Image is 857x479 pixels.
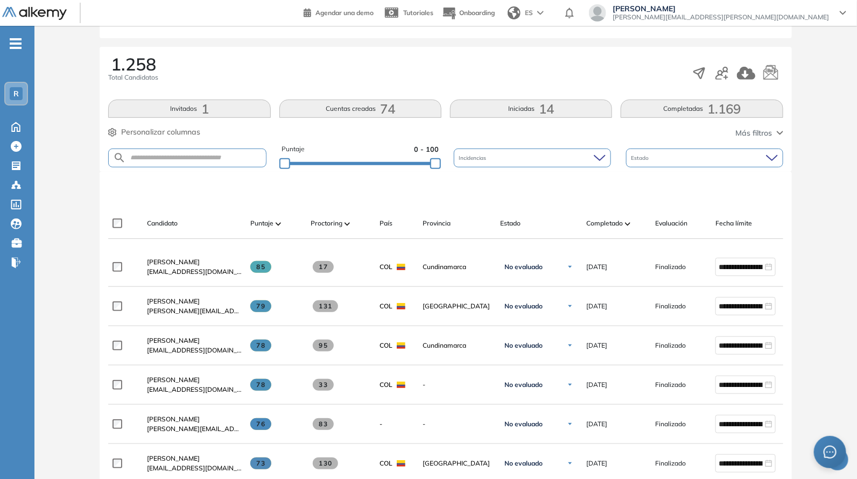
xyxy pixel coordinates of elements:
span: [PERSON_NAME] [147,297,200,305]
button: Personalizar columnas [108,126,200,138]
span: Finalizado [655,301,686,311]
span: [EMAIL_ADDRESS][DOMAIN_NAME] [147,346,242,355]
span: 130 [313,457,338,469]
a: [PERSON_NAME] [147,414,242,424]
a: [PERSON_NAME] [147,257,242,267]
span: Finalizado [655,380,686,390]
img: [missing "en.ARROW_ALT" translation] [345,222,350,226]
span: No evaluado [504,263,543,271]
i: - [10,43,22,45]
span: message [824,446,837,459]
span: País [380,219,392,228]
span: [EMAIL_ADDRESS][DOMAIN_NAME] [147,267,242,277]
span: Candidato [147,219,178,228]
span: Total Candidatos [108,73,158,82]
span: R [13,89,19,98]
img: SEARCH_ALT [113,151,126,165]
img: Logo [2,7,67,20]
span: ES [525,8,533,18]
span: COL [380,380,392,390]
span: Fecha límite [715,219,752,228]
span: Provincia [423,219,451,228]
span: Agendar una demo [315,9,374,17]
span: [PERSON_NAME][EMAIL_ADDRESS][DOMAIN_NAME] [147,306,242,316]
img: Ícono de flecha [567,342,573,349]
span: No evaluado [504,381,543,389]
span: 33 [313,379,334,391]
span: - [423,419,491,429]
a: [PERSON_NAME] [147,454,242,463]
button: Onboarding [442,2,495,25]
span: No evaluado [504,420,543,428]
button: Cuentas creadas74 [279,100,441,118]
img: Ícono de flecha [567,421,573,427]
span: [DATE] [586,380,607,390]
span: 131 [313,300,338,312]
span: Finalizado [655,341,686,350]
img: [missing "en.ARROW_ALT" translation] [625,222,630,226]
img: Ícono de flecha [567,460,573,467]
div: Incidencias [454,149,611,167]
span: [PERSON_NAME] [147,454,200,462]
span: [PERSON_NAME] [147,415,200,423]
span: 76 [250,418,271,430]
span: No evaluado [504,341,543,350]
span: - [423,380,491,390]
span: COL [380,459,392,468]
span: [EMAIL_ADDRESS][DOMAIN_NAME] [147,463,242,473]
span: No evaluado [504,459,543,468]
span: [GEOGRAPHIC_DATA] [423,301,491,311]
img: COL [397,382,405,388]
span: 85 [250,261,271,273]
img: COL [397,342,405,349]
span: [PERSON_NAME] [147,258,200,266]
button: Iniciadas14 [450,100,612,118]
span: 73 [250,457,271,469]
span: 1.258 [111,55,156,73]
img: Ícono de flecha [567,264,573,270]
span: [PERSON_NAME][EMAIL_ADDRESS][DOMAIN_NAME] [147,424,242,434]
span: [EMAIL_ADDRESS][DOMAIN_NAME] [147,385,242,395]
span: 95 [313,340,334,351]
span: - [380,419,382,429]
span: Proctoring [311,219,342,228]
span: Cundinamarca [423,341,491,350]
span: Estado [631,154,651,162]
span: [DATE] [586,459,607,468]
img: Ícono de flecha [567,303,573,309]
div: Estado [626,149,783,167]
span: [DATE] [586,419,607,429]
button: Más filtros [736,128,783,139]
img: Ícono de flecha [567,382,573,388]
a: [PERSON_NAME] [147,336,242,346]
span: COL [380,301,392,311]
span: [GEOGRAPHIC_DATA] [423,459,491,468]
span: [DATE] [586,262,607,272]
span: Evaluación [655,219,687,228]
a: [PERSON_NAME] [147,297,242,306]
img: world [508,6,521,19]
span: Tutoriales [403,9,433,17]
span: [PERSON_NAME] [147,336,200,344]
span: COL [380,262,392,272]
span: COL [380,341,392,350]
span: Puntaje [250,219,273,228]
span: Más filtros [736,128,772,139]
span: Finalizado [655,262,686,272]
span: 83 [313,418,334,430]
button: Completadas1.169 [621,100,783,118]
span: [PERSON_NAME] [613,4,829,13]
a: Agendar una demo [304,5,374,18]
span: No evaluado [504,302,543,311]
span: [DATE] [586,341,607,350]
span: 0 - 100 [414,144,439,154]
span: 78 [250,340,271,351]
img: COL [397,460,405,467]
span: Finalizado [655,419,686,429]
img: arrow [537,11,544,15]
span: Cundinamarca [423,262,491,272]
span: 78 [250,379,271,391]
img: COL [397,303,405,309]
a: [PERSON_NAME] [147,375,242,385]
span: Completado [586,219,623,228]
